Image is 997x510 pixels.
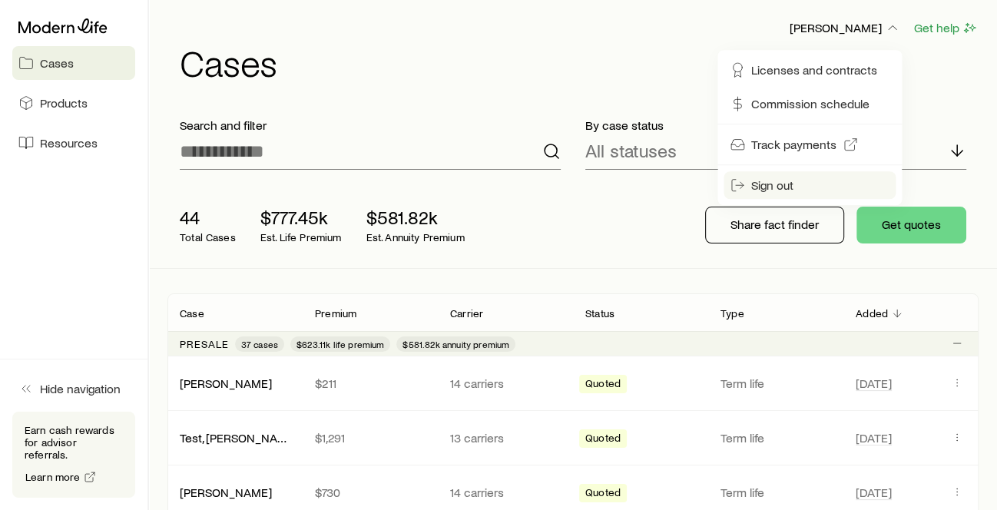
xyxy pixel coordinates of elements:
[724,131,896,158] a: Track payments
[40,135,98,151] span: Resources
[315,376,426,391] p: $211
[12,126,135,160] a: Resources
[913,19,979,37] button: Get help
[724,90,896,118] a: Commission schedule
[450,430,561,445] p: 13 carriers
[720,376,831,391] p: Term life
[724,171,896,199] button: Sign out
[720,485,831,500] p: Term life
[790,20,900,35] p: [PERSON_NAME]
[585,140,677,161] p: All statuses
[720,307,744,320] p: Type
[856,376,892,391] span: [DATE]
[856,307,888,320] p: Added
[180,207,236,228] p: 44
[366,207,465,228] p: $581.82k
[366,231,465,243] p: Est. Annuity Premium
[402,338,509,350] span: $581.82k annuity premium
[315,430,426,445] p: $1,291
[450,307,483,320] p: Carrier
[180,231,236,243] p: Total Cases
[180,307,204,320] p: Case
[585,377,621,393] span: Quoted
[856,207,966,243] button: Get quotes
[180,485,272,501] div: [PERSON_NAME]
[180,430,298,445] a: Test, [PERSON_NAME]
[585,118,966,133] p: By case status
[25,472,81,482] span: Learn more
[40,381,121,396] span: Hide navigation
[705,207,844,243] button: Share fact finder
[260,231,342,243] p: Est. Life Premium
[450,376,561,391] p: 14 carriers
[585,307,614,320] p: Status
[12,412,135,498] div: Earn cash rewards for advisor referrals.Learn more
[585,486,621,502] span: Quoted
[789,19,901,38] button: [PERSON_NAME]
[241,338,278,350] span: 37 cases
[260,207,342,228] p: $777.45k
[315,485,426,500] p: $730
[180,430,290,446] div: Test, [PERSON_NAME]
[724,56,896,84] a: Licenses and contracts
[12,86,135,120] a: Products
[180,118,561,133] p: Search and filter
[856,485,892,500] span: [DATE]
[40,55,74,71] span: Cases
[12,372,135,406] button: Hide navigation
[751,177,793,193] span: Sign out
[730,217,819,232] p: Share fact finder
[751,137,836,152] span: Track payments
[12,46,135,80] a: Cases
[180,376,272,390] a: [PERSON_NAME]
[720,430,831,445] p: Term life
[180,485,272,499] a: [PERSON_NAME]
[315,307,356,320] p: Premium
[180,44,979,81] h1: Cases
[450,485,561,500] p: 14 carriers
[296,338,384,350] span: $623.11k life premium
[585,432,621,448] span: Quoted
[25,424,123,461] p: Earn cash rewards for advisor referrals.
[180,376,272,392] div: [PERSON_NAME]
[751,62,877,78] span: Licenses and contracts
[751,96,869,111] span: Commission schedule
[856,430,892,445] span: [DATE]
[40,95,88,111] span: Products
[180,338,229,350] p: Presale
